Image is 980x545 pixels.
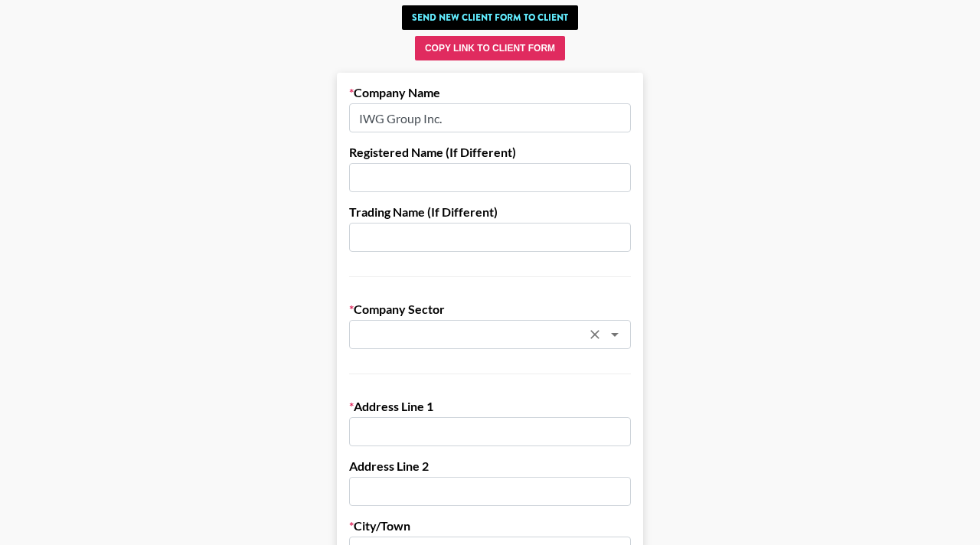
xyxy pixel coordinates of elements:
label: Address Line 1 [349,399,631,414]
button: Send New Client Form to Client [402,5,578,30]
button: Clear [584,324,606,345]
label: Registered Name (If Different) [349,145,631,160]
label: City/Town [349,518,631,534]
label: Company Name [349,85,631,100]
button: Copy Link to Client Form [415,36,565,60]
label: Trading Name (If Different) [349,204,631,220]
button: Open [604,324,626,345]
label: Address Line 2 [349,459,631,474]
label: Company Sector [349,302,631,317]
